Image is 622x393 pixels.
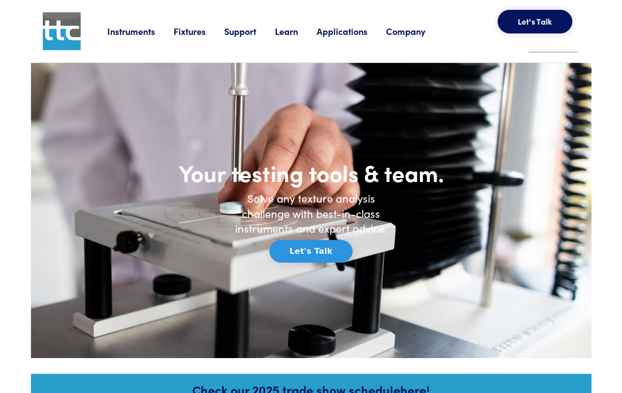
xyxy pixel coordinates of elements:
a: Instruments [107,25,174,37]
a: Support [224,25,275,37]
button: Let's Talk [498,10,572,33]
a: Learn [275,25,317,37]
a: Fixtures [174,25,224,37]
h1: Your testing tools & team. [144,158,478,187]
a: Applications [317,25,386,37]
img: ttc_logo_1x1_v1.0.png [43,12,81,50]
h6: Solve any texture analysis challenge with best-in-class instruments and expert advice. [228,191,395,236]
a: Company [386,25,444,37]
button: Let's Talk [269,240,353,263]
